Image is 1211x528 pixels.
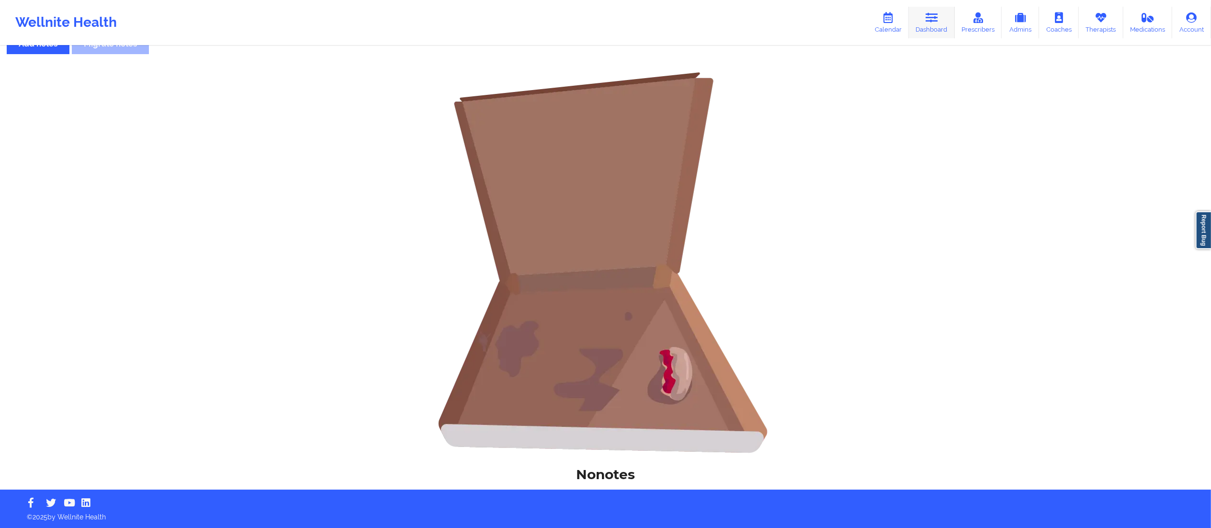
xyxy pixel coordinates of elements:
[868,7,909,38] a: Calendar
[7,466,1204,483] h1: No notes
[1002,7,1039,38] a: Admins
[1079,7,1123,38] a: Therapists
[955,7,1002,38] a: Prescribers
[20,505,1191,522] p: © 2025 by Wellnite Health
[909,7,955,38] a: Dashboard
[1123,7,1173,38] a: Medications
[1172,7,1211,38] a: Account
[1039,7,1079,38] a: Coaches
[414,71,797,454] img: foRBiVDZMKwAAAAASUVORK5CYII=
[1196,211,1211,249] a: Report Bug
